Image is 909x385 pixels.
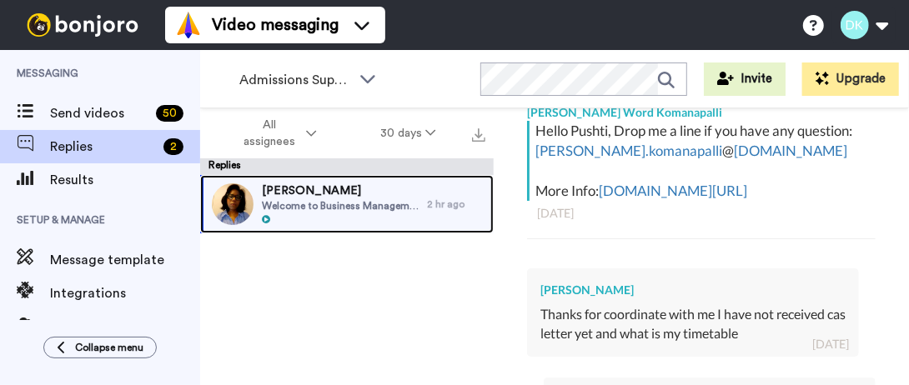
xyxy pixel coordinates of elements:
[50,317,200,337] span: Share library
[175,12,202,38] img: vm-color.svg
[203,110,349,157] button: All assignees
[704,62,786,96] button: Invite
[75,341,143,354] span: Collapse menu
[50,137,157,157] span: Replies
[212,183,254,225] img: 132394b9-83b5-4a36-9ef2-eab374eba054-thumb.jpg
[812,336,849,352] div: [DATE]
[163,138,183,155] div: 2
[535,121,871,201] div: Hello Pushti, Drop me a line if you have any question: @ More Info:
[467,121,490,146] button: Export all results that match these filters now.
[200,158,494,175] div: Replies
[262,182,419,199] span: [PERSON_NAME]
[20,13,145,37] img: bj-logo-header-white.svg
[527,96,876,121] div: [PERSON_NAME] Word Komanapalli
[235,117,303,150] span: All assignees
[535,142,722,159] a: [PERSON_NAME].komanapalli
[262,199,419,212] span: Welcome to Business Management Top-Up
[50,283,200,303] span: Integrations
[50,170,200,190] span: Results
[734,142,847,159] a: [DOMAIN_NAME]
[200,175,494,233] a: [PERSON_NAME]Welcome to Business Management Top-Up2 hr ago
[540,282,846,298] div: [PERSON_NAME]
[239,70,351,90] span: Admissions Support BM Top-Up
[50,250,200,270] span: Message template
[802,62,899,96] button: Upgrade
[349,118,468,148] button: 30 days
[599,182,747,199] a: [DOMAIN_NAME][URL]
[537,205,866,222] div: [DATE]
[156,105,183,122] div: 50
[50,103,149,123] span: Send videos
[472,128,485,142] img: export.svg
[540,305,846,343] div: Thanks for coordinate with me I have not received cas letter yet and what is my timetable
[212,13,339,37] span: Video messaging
[43,337,157,358] button: Collapse menu
[427,197,485,211] div: 2 hr ago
